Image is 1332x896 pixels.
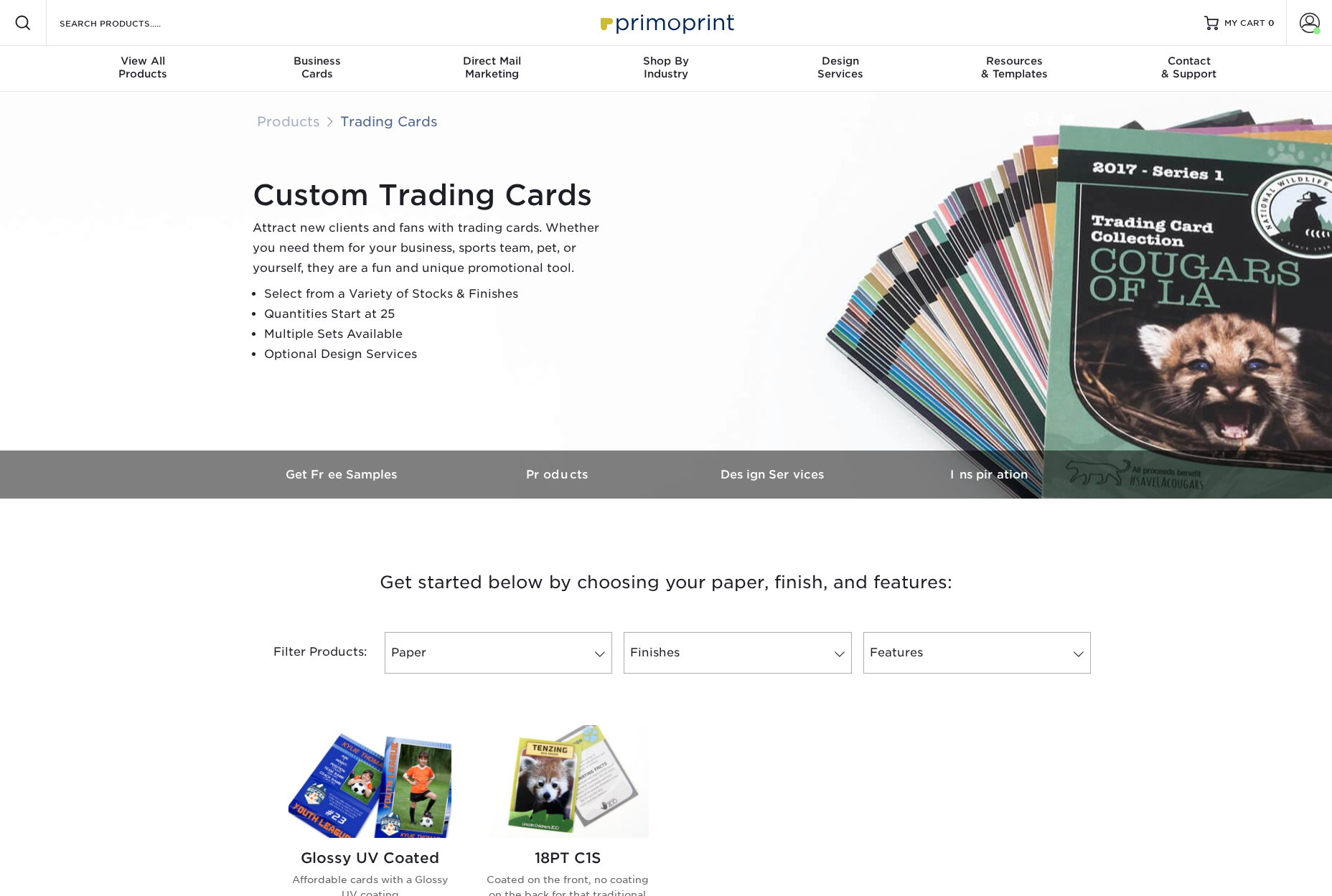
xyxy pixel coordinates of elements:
img: Glossy UV Coated Trading Cards [289,725,451,838]
a: Features [863,632,1091,674]
a: DesignServices [753,46,927,92]
a: Products [257,113,320,129]
input: SEARCH PRODUCTS..... [58,14,198,32]
h2: 18PT C1S [486,849,649,867]
a: Trading Cards [340,113,438,129]
a: Products [451,451,666,499]
span: Design [753,55,927,67]
span: Resources [927,55,1102,67]
span: MY CART [1224,17,1265,29]
h3: Inspiration [881,468,1097,481]
img: Primoprint [594,7,738,38]
h3: Get started below by choosing your paper, finish, and features: [246,550,1086,615]
h3: Design Services [666,468,881,481]
a: Design Services [666,451,881,499]
a: Finishes [624,632,851,674]
div: Marketing [405,55,579,80]
h2: Glossy UV Coated [289,849,451,867]
p: Attract new clients and fans with trading cards. Whether you need them for your business, sports ... [253,218,611,278]
a: Paper [385,632,612,674]
a: Resources& Templates [927,46,1102,92]
li: Quantities Start at 25 [264,304,611,324]
img: 14PT Uncoated Trading Cards [881,725,1043,888]
img: 18PT C1S Trading Cards [486,725,649,838]
a: BusinessCards [230,46,405,92]
span: 0 [1268,18,1275,28]
span: Shop By [579,55,754,67]
a: View AllProducts [56,46,230,92]
span: Business [230,55,405,67]
li: Optional Design Services [264,344,611,364]
li: Select from a Variety of Stocks & Finishes [264,284,611,304]
a: Direct MailMarketing [405,46,579,92]
div: Cards [230,55,405,80]
div: Services [753,55,927,80]
li: Multiple Sets Available [264,324,611,344]
span: Contact [1102,55,1276,67]
span: View All [56,55,230,67]
h1: Custom Trading Cards [253,178,611,212]
a: Get Free Samples [235,451,451,499]
div: Filter Products: [235,632,379,674]
div: & Support [1102,55,1276,80]
div: Products [56,55,230,80]
img: Matte Trading Cards [683,725,846,888]
a: Contact& Support [1102,46,1276,92]
a: Shop ByIndustry [579,46,754,92]
div: Industry [579,55,754,80]
h3: Products [451,468,666,481]
span: Direct Mail [405,55,579,67]
h3: Get Free Samples [235,468,451,481]
a: Inspiration [881,451,1097,499]
div: & Templates [927,55,1102,80]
